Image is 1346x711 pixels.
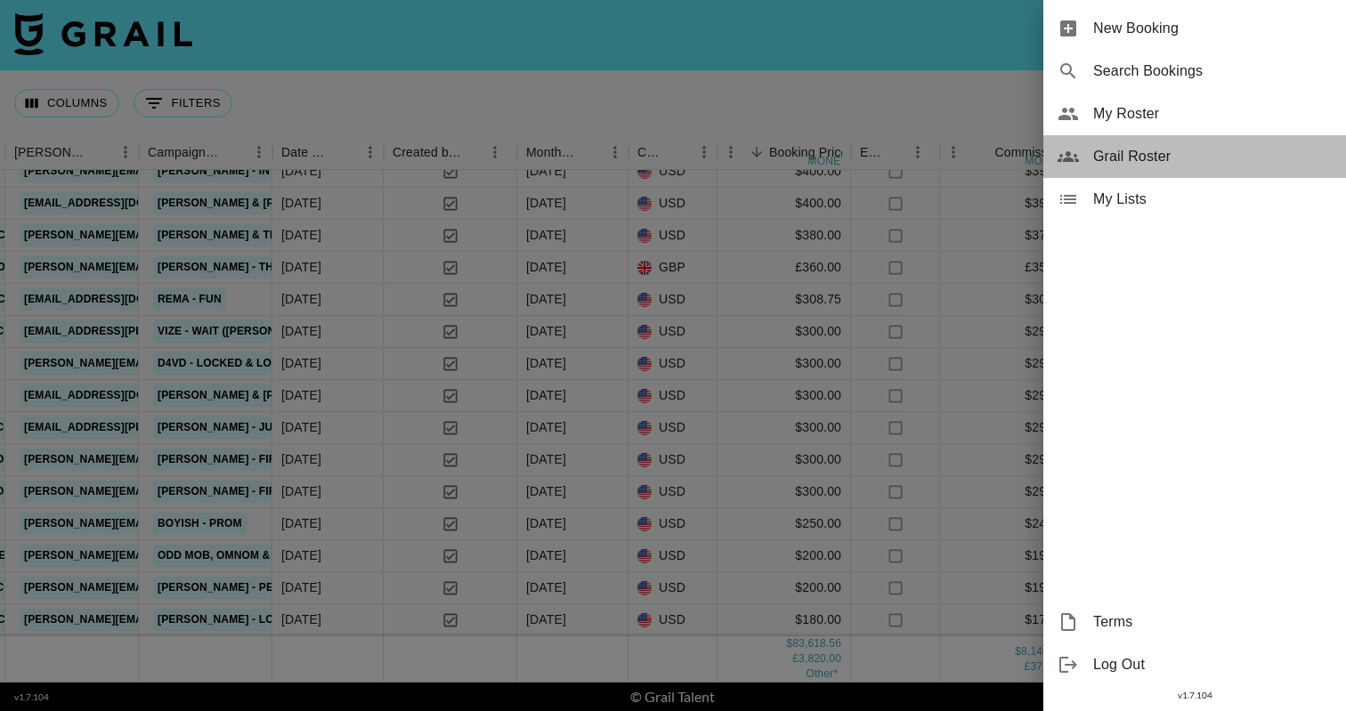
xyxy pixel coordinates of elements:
[1043,686,1346,705] div: v 1.7.104
[1043,50,1346,93] div: Search Bookings
[1043,135,1346,178] div: Grail Roster
[1093,654,1332,675] span: Log Out
[1093,103,1332,125] span: My Roster
[1043,93,1346,135] div: My Roster
[1043,601,1346,643] div: Terms
[1043,643,1346,686] div: Log Out
[1093,189,1332,210] span: My Lists
[1093,611,1332,633] span: Terms
[1043,7,1346,50] div: New Booking
[1043,178,1346,221] div: My Lists
[1093,18,1332,39] span: New Booking
[1093,146,1332,167] span: Grail Roster
[1093,61,1332,82] span: Search Bookings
